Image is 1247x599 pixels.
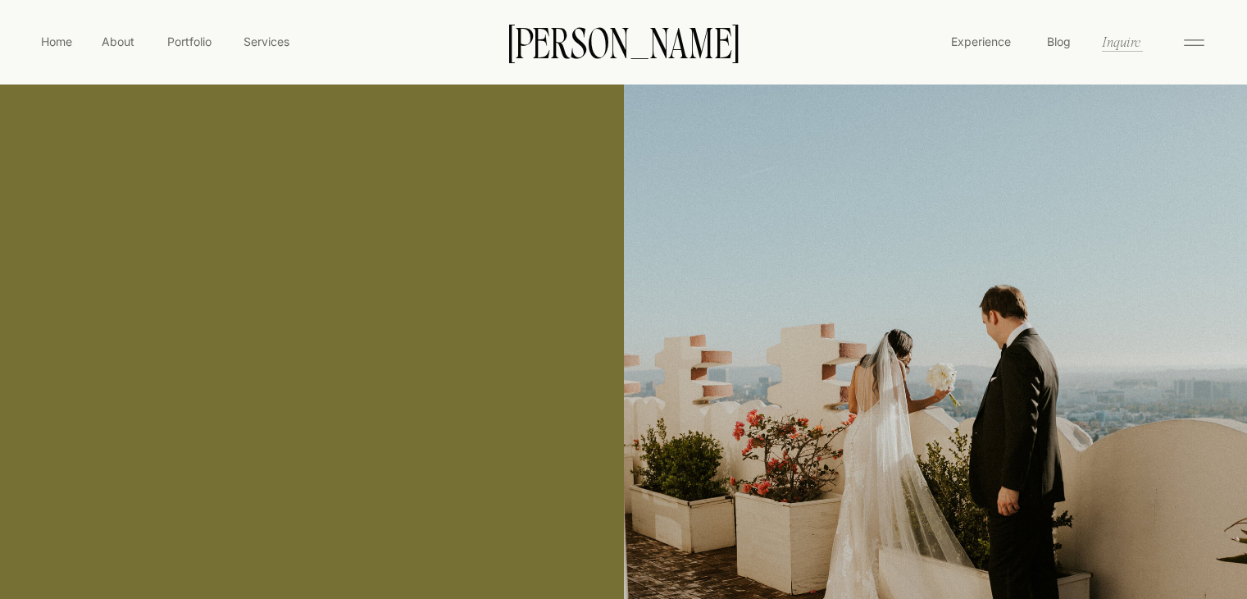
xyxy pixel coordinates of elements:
a: Home [38,33,75,50]
a: Portfolio [160,33,218,50]
a: Services [242,33,290,50]
a: Blog [1043,33,1074,49]
a: [PERSON_NAME] [483,24,765,58]
a: Experience [949,33,1013,50]
a: About [99,33,136,49]
a: Inquire [1100,32,1142,51]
